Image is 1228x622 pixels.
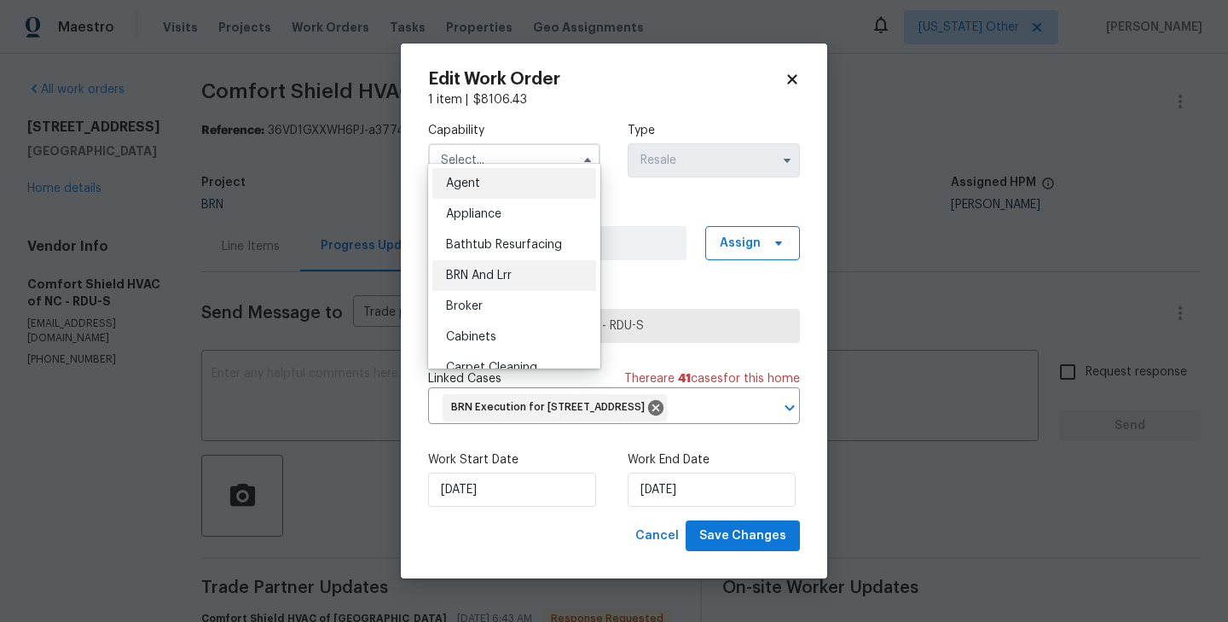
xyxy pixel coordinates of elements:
label: Work End Date [628,451,800,468]
span: Appliance [446,208,501,220]
input: M/D/YYYY [628,473,796,507]
button: Save Changes [686,520,800,552]
span: Bathtub Resurfacing [446,239,562,251]
span: Cancel [635,526,679,547]
label: Capability [428,122,600,139]
input: Select... [428,143,600,177]
span: $ 8106.43 [473,94,527,106]
label: Work Start Date [428,451,600,468]
button: Open [778,396,802,420]
span: There are case s for this home [624,370,800,387]
span: BRN And Lrr [446,270,512,282]
input: Select... [628,143,800,177]
span: 41 [678,373,691,385]
h2: Edit Work Order [428,71,785,88]
button: Show options [777,150,797,171]
span: Broker [446,300,483,312]
input: M/D/YYYY [428,473,596,507]
span: Linked Cases [428,370,501,387]
span: Agent [446,177,480,189]
span: Save Changes [699,526,786,547]
button: Cancel [628,520,686,552]
span: Carpet Cleaning [446,362,537,374]
label: Trade Partner [428,288,800,305]
span: Comfort Shield HVAC of NC - RDU-S [443,317,785,334]
div: 1 item | [428,91,800,108]
div: BRN Execution for [STREET_ADDRESS] [443,394,667,421]
span: BRN Execution for [STREET_ADDRESS] [451,400,652,415]
button: Hide options [577,150,598,171]
label: Type [628,122,800,139]
span: Assign [720,235,761,252]
label: Work Order Manager [428,205,800,222]
span: Cabinets [446,331,496,343]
